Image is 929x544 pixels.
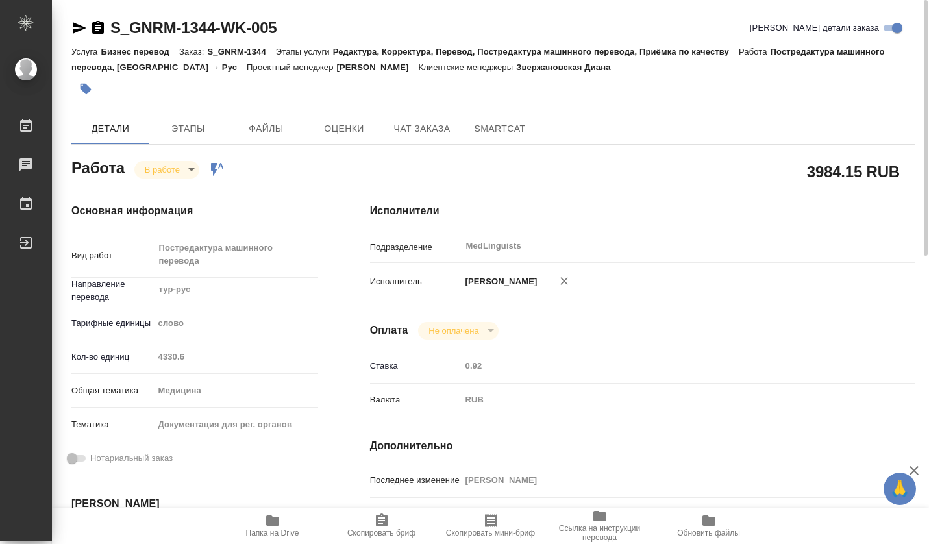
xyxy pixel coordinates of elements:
[71,496,318,512] h4: [PERSON_NAME]
[436,508,545,544] button: Скопировать мини-бриф
[218,508,327,544] button: Папка на Drive
[418,322,498,340] div: В работе
[157,121,219,137] span: Этапы
[347,528,415,538] span: Скопировать бриф
[425,325,482,336] button: Не оплачена
[110,19,277,36] a: S_GNRM-1344-WK-005
[71,203,318,219] h4: Основная информация
[71,249,154,262] p: Вид работ
[370,203,915,219] h4: Исполнители
[179,47,207,56] p: Заказ:
[550,267,578,295] button: Удалить исполнителя
[370,360,461,373] p: Ставка
[739,47,771,56] p: Работа
[247,62,336,72] p: Проектный менеджер
[207,47,275,56] p: S_GNRM-1344
[516,62,620,72] p: Звержановская Диана
[654,508,763,544] button: Обновить файлы
[461,275,538,288] p: [PERSON_NAME]
[71,317,154,330] p: Тарифные единицы
[446,528,535,538] span: Скопировать мини-бриф
[71,418,154,431] p: Тематика
[101,47,179,56] p: Бизнес перевод
[71,20,87,36] button: Скопировать ссылку для ЯМессенджера
[370,275,461,288] p: Исполнитель
[461,471,869,489] input: Пустое поле
[246,528,299,538] span: Папка на Drive
[313,121,375,137] span: Оценки
[370,438,915,454] h4: Дополнительно
[469,121,531,137] span: SmartCat
[90,452,173,465] span: Нотариальный заказ
[677,528,740,538] span: Обновить файлы
[337,62,419,72] p: [PERSON_NAME]
[90,20,106,36] button: Скопировать ссылку
[276,47,333,56] p: Этапы услуги
[71,47,101,56] p: Услуга
[71,155,125,179] h2: Работа
[327,508,436,544] button: Скопировать бриф
[154,380,318,402] div: Медицина
[889,475,911,502] span: 🙏
[884,473,916,505] button: 🙏
[71,278,154,304] p: Направление перевода
[391,121,453,137] span: Чат заказа
[141,164,184,175] button: В работе
[71,75,100,103] button: Добавить тэг
[71,351,154,364] p: Кол-во единиц
[370,474,461,487] p: Последнее изменение
[235,121,297,137] span: Файлы
[333,47,739,56] p: Редактура, Корректура, Перевод, Постредактура машинного перевода, Приёмка по качеству
[545,508,654,544] button: Ссылка на инструкции перевода
[79,121,142,137] span: Детали
[461,356,869,375] input: Пустое поле
[370,241,461,254] p: Подразделение
[134,161,199,179] div: В работе
[553,524,647,542] span: Ссылка на инструкции перевода
[461,389,869,411] div: RUB
[750,21,879,34] span: [PERSON_NAME] детали заказа
[154,347,318,366] input: Пустое поле
[71,384,154,397] p: Общая тематика
[154,414,318,436] div: Документация для рег. органов
[370,323,408,338] h4: Оплата
[807,160,900,182] h2: 3984.15 RUB
[418,62,516,72] p: Клиентские менеджеры
[154,312,318,334] div: слово
[370,393,461,406] p: Валюта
